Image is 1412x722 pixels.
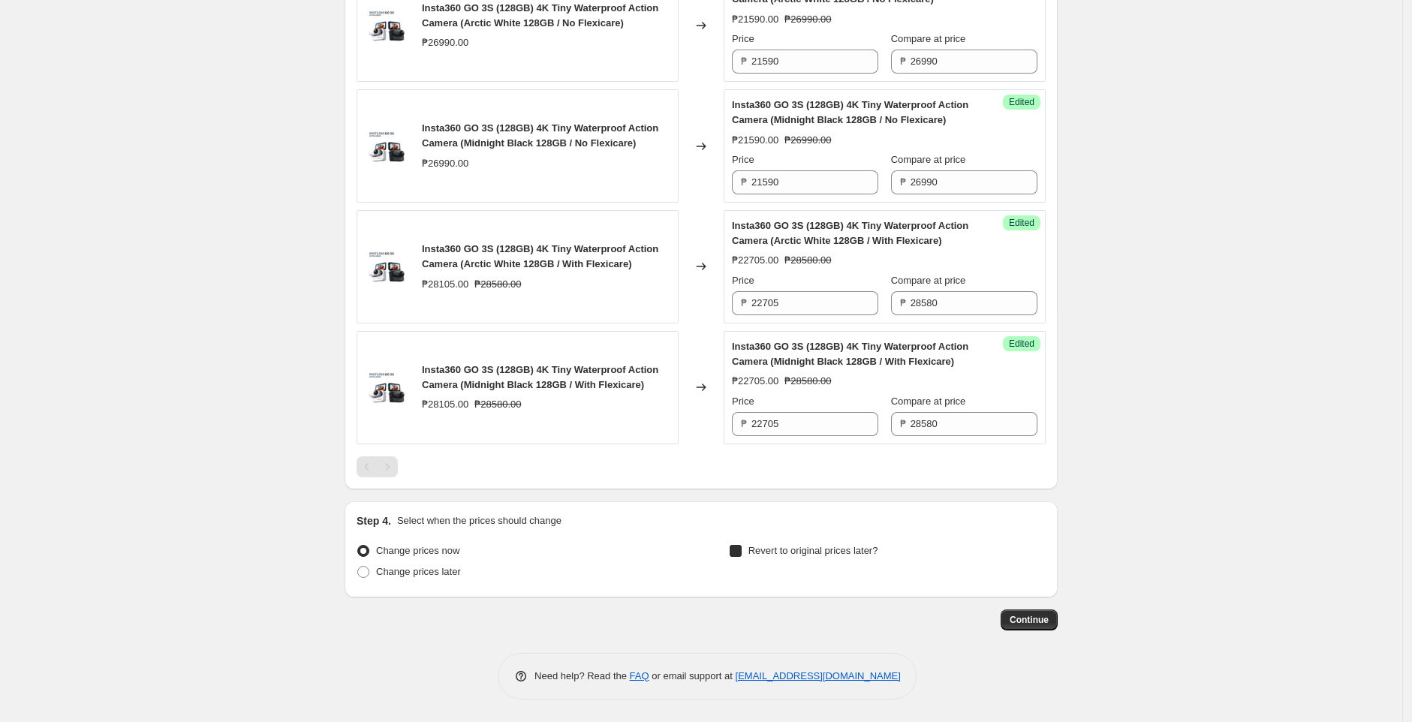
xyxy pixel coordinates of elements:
span: Price [732,275,754,286]
strike: ₱28580.00 [474,277,521,292]
span: Insta360 GO 3S (128GB) 4K Tiny Waterproof Action Camera (Arctic White 128GB / No Flexicare) [422,2,658,29]
p: Select when the prices should change [397,513,561,528]
span: Edited [1009,96,1034,108]
span: ₱ [900,418,906,429]
a: [EMAIL_ADDRESS][DOMAIN_NAME] [736,670,901,681]
span: Continue [1010,614,1049,626]
img: ADInsta360GO3SBOTH_74dbbf98-7cd7-4974-8821-7ddeaeea67ff_80x.jpg [365,3,410,48]
span: Edited [1009,217,1034,229]
div: ₱26990.00 [422,156,468,171]
span: Edited [1009,338,1034,350]
div: ₱21590.00 [732,12,778,27]
span: Compare at price [891,275,966,286]
span: ₱ [741,418,747,429]
span: Insta360 GO 3S (128GB) 4K Tiny Waterproof Action Camera (Arctic White 128GB / With Flexicare) [422,243,658,269]
a: FAQ [630,670,649,681]
strike: ₱28580.00 [784,253,831,268]
span: Compare at price [891,33,966,44]
span: Change prices later [376,566,461,577]
span: Price [732,396,754,407]
span: Need help? Read the [534,670,630,681]
div: ₱22705.00 [732,253,778,268]
span: ₱ [741,176,747,188]
span: ₱ [741,297,747,308]
span: Compare at price [891,396,966,407]
strike: ₱28580.00 [474,397,521,412]
div: ₱22705.00 [732,374,778,389]
span: Price [732,33,754,44]
span: ₱ [741,56,747,67]
span: ₱ [900,56,906,67]
div: ₱21590.00 [732,133,778,148]
h2: Step 4. [357,513,391,528]
span: Insta360 GO 3S (128GB) 4K Tiny Waterproof Action Camera (Arctic White 128GB / With Flexicare) [732,220,968,246]
strike: ₱28580.00 [784,374,831,389]
span: Insta360 GO 3S (128GB) 4K Tiny Waterproof Action Camera (Midnight Black 128GB / No Flexicare) [732,99,968,125]
span: Revert to original prices later? [748,545,878,556]
img: ADInsta360GO3SBOTH_74dbbf98-7cd7-4974-8821-7ddeaeea67ff_80x.jpg [365,124,410,169]
span: or email support at [649,670,736,681]
div: ₱28105.00 [422,277,468,292]
nav: Pagination [357,456,398,477]
strike: ₱26990.00 [784,133,831,148]
button: Continue [1001,609,1058,630]
span: Change prices now [376,545,459,556]
span: ₱ [900,176,906,188]
div: ₱28105.00 [422,397,468,412]
strike: ₱26990.00 [784,12,831,27]
span: Compare at price [891,154,966,165]
div: ₱26990.00 [422,35,468,50]
img: ADInsta360GO3SBOTH_74dbbf98-7cd7-4974-8821-7ddeaeea67ff_80x.jpg [365,365,410,410]
span: Price [732,154,754,165]
img: ADInsta360GO3SBOTH_74dbbf98-7cd7-4974-8821-7ddeaeea67ff_80x.jpg [365,244,410,289]
span: Insta360 GO 3S (128GB) 4K Tiny Waterproof Action Camera (Midnight Black 128GB / With Flexicare) [732,341,968,367]
span: Insta360 GO 3S (128GB) 4K Tiny Waterproof Action Camera (Midnight Black 128GB / No Flexicare) [422,122,658,149]
span: Insta360 GO 3S (128GB) 4K Tiny Waterproof Action Camera (Midnight Black 128GB / With Flexicare) [422,364,658,390]
span: ₱ [900,297,906,308]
